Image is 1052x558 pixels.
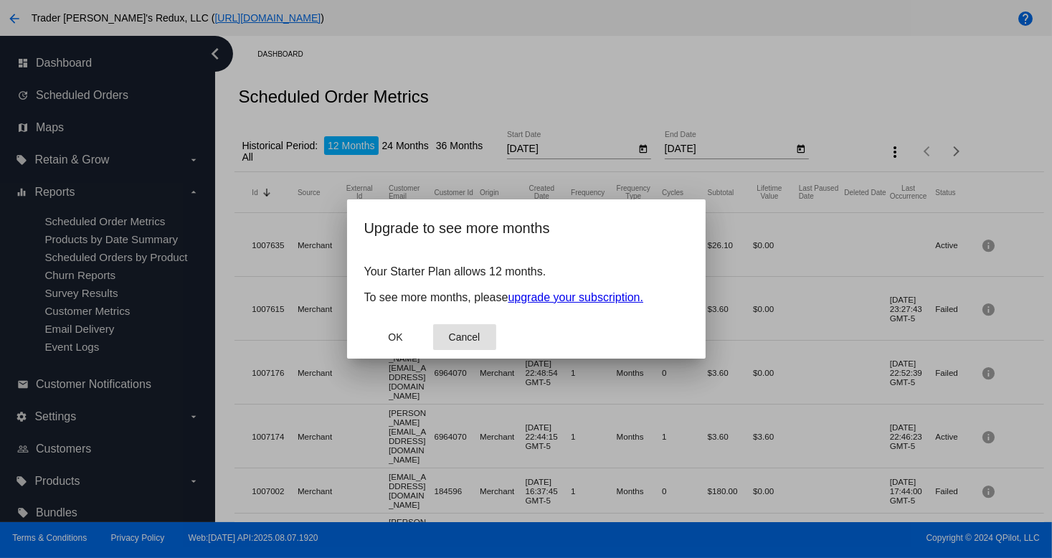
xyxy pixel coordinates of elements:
button: Close dialog [433,324,496,350]
h2: Upgrade to see more months [364,217,688,240]
p: Your Starter Plan allows 12 months. To see more months, please [364,265,688,304]
button: Close dialog [364,324,427,350]
span: OK [388,331,402,343]
span: Cancel [449,331,480,343]
a: upgrade your subscription. [508,291,644,303]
